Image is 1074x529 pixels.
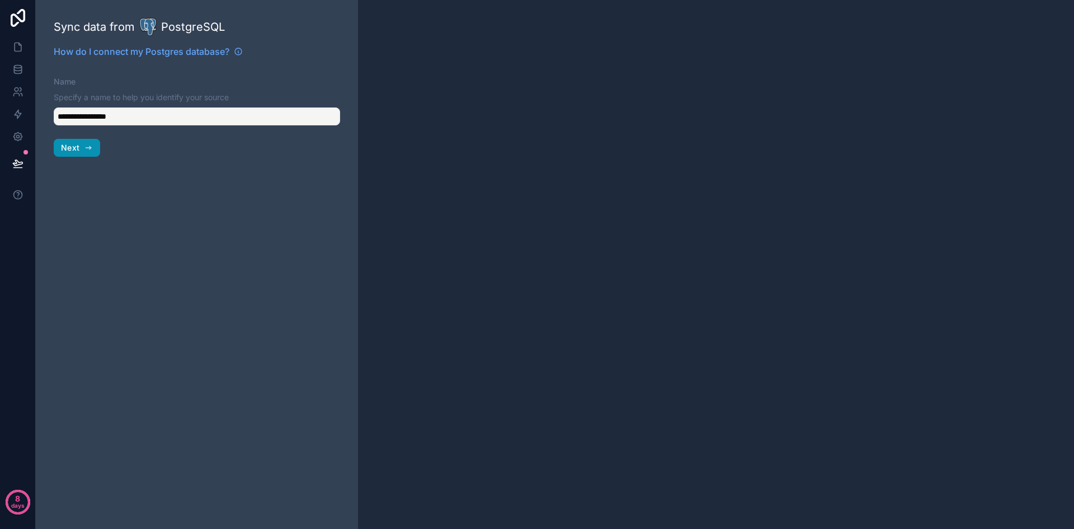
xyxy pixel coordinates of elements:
[54,19,135,35] span: Sync data from
[61,143,79,153] span: Next
[11,498,25,513] p: days
[139,18,157,36] img: Postgres database logo
[54,45,229,58] span: How do I connect my Postgres database?
[54,92,340,103] p: Specify a name to help you identify your source
[161,19,225,35] span: PostgreSQL
[54,139,100,157] button: Next
[15,493,20,504] p: 8
[54,76,76,87] label: Name
[54,45,243,58] a: How do I connect my Postgres database?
